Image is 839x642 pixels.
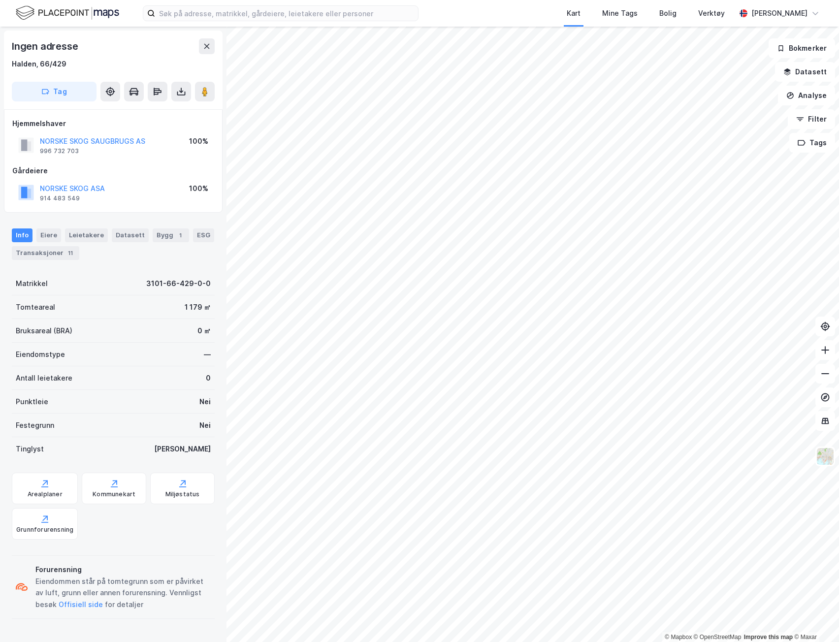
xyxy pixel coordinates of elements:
div: Antall leietakere [16,372,72,384]
button: Bokmerker [769,38,835,58]
button: Tag [12,82,97,101]
div: Verktøy [698,7,725,19]
div: Kontrollprogram for chat [790,595,839,642]
input: Søk på adresse, matrikkel, gårdeiere, leietakere eller personer [155,6,418,21]
div: Datasett [112,228,149,242]
div: [PERSON_NAME] [154,443,211,455]
div: Mine Tags [602,7,638,19]
div: 11 [65,248,75,258]
div: 1 [175,230,185,240]
div: Gårdeiere [12,165,214,177]
img: logo.f888ab2527a4732fd821a326f86c7f29.svg [16,4,119,22]
div: Arealplaner [28,490,63,498]
div: Hjemmelshaver [12,118,214,129]
div: Bygg [153,228,189,242]
img: Z [816,447,835,466]
div: 914 483 549 [40,194,80,202]
a: Mapbox [665,634,692,641]
div: 0 ㎡ [197,325,211,337]
div: Nei [199,396,211,408]
div: Eiendomstype [16,349,65,360]
div: Tomteareal [16,301,55,313]
div: Leietakere [65,228,108,242]
div: Kommunekart [93,490,135,498]
div: 100% [189,183,208,194]
div: ESG [193,228,214,242]
div: Eiendommen står på tomtegrunn som er påvirket av luft, grunn eller annen forurensning. Vennligst ... [35,576,211,611]
div: — [204,349,211,360]
div: Bruksareal (BRA) [16,325,72,337]
button: Filter [788,109,835,129]
div: Nei [199,419,211,431]
div: 1 179 ㎡ [185,301,211,313]
a: Improve this map [744,634,793,641]
div: Tinglyst [16,443,44,455]
div: Bolig [659,7,677,19]
div: 100% [189,135,208,147]
a: OpenStreetMap [694,634,742,641]
div: [PERSON_NAME] [751,7,807,19]
button: Datasett [775,62,835,82]
div: Punktleie [16,396,48,408]
div: Grunnforurensning [16,526,73,534]
div: Halden, 66/429 [12,58,66,70]
button: Analyse [778,86,835,105]
button: Tags [789,133,835,153]
div: Festegrunn [16,419,54,431]
div: Eiere [36,228,61,242]
div: Matrikkel [16,278,48,289]
div: Ingen adresse [12,38,80,54]
div: Forurensning [35,564,211,576]
div: Miljøstatus [165,490,200,498]
div: 996 732 703 [40,147,79,155]
div: 3101-66-429-0-0 [146,278,211,289]
div: Transaksjoner [12,246,79,260]
iframe: Chat Widget [790,595,839,642]
div: Info [12,228,32,242]
div: Kart [567,7,581,19]
div: 0 [206,372,211,384]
